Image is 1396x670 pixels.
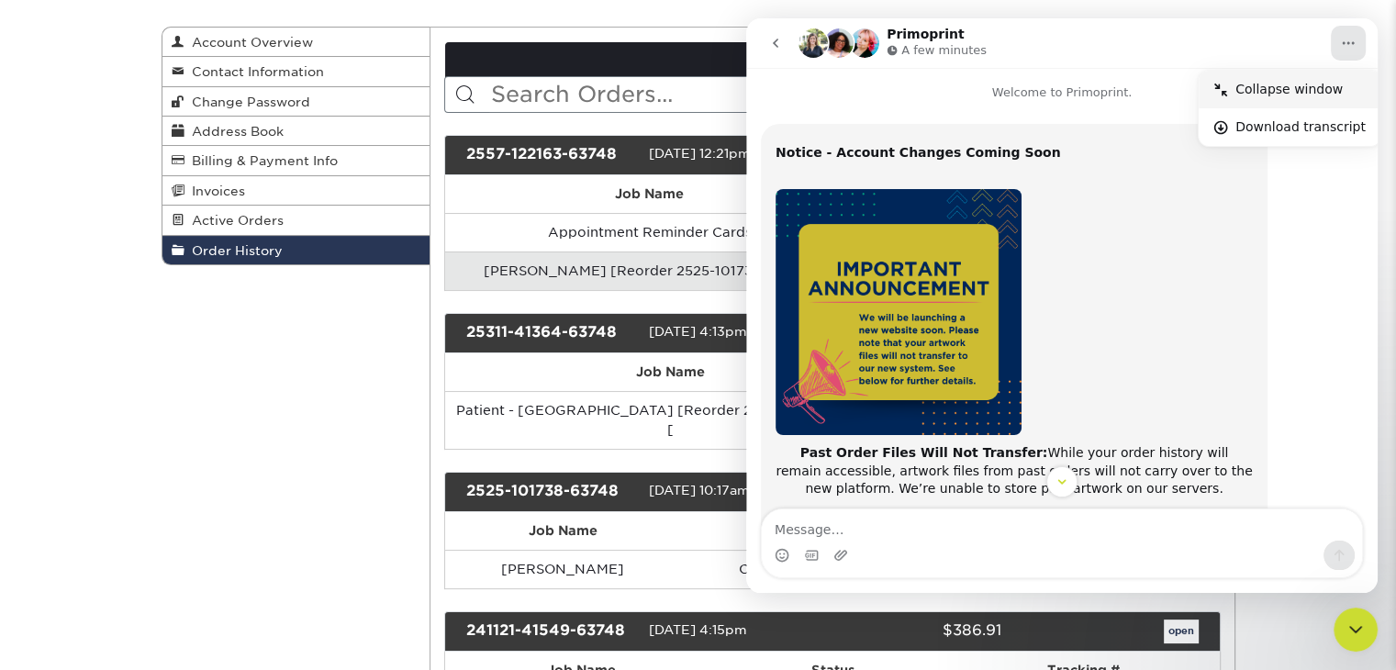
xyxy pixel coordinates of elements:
a: Invoices [162,176,430,206]
th: Job Name [445,512,680,550]
a: Account Overview [162,28,430,57]
td: Appointment Reminder Cards [445,213,854,251]
input: Search Orders... [489,77,771,112]
span: Active Orders [184,213,284,228]
div: Collapse window [452,52,634,90]
div: While your order history will remain accessible, artwork files from past orders will not carry ov... [29,426,507,480]
button: Gif picker [58,530,73,544]
th: Job Name [445,353,896,391]
span: Change Password [184,95,310,109]
a: Order History [445,42,1220,77]
span: [DATE] 10:17am [649,483,750,497]
a: open [1164,620,1199,643]
span: [DATE] 12:21pm [649,146,751,161]
td: [PERSON_NAME] [Reorder 2525-101738-63748] [445,251,854,290]
span: [DATE] 4:15pm [649,622,747,637]
span: Address Book [184,124,284,139]
a: Change Password [162,87,430,117]
b: Notice - Account Changes Coming Soon [29,127,315,141]
td: [PERSON_NAME] [445,550,680,588]
iframe: Google Customer Reviews [5,614,156,664]
span: Billing & Payment Info [184,153,338,168]
a: Active Orders [162,206,430,235]
span: Order History [184,243,283,258]
div: ​ [29,126,507,162]
a: Billing & Payment Info [162,146,430,175]
div: $386.91 [819,620,1015,643]
iframe: Intercom live chat [1334,608,1378,652]
div: 241121-41549-63748 [452,620,649,643]
b: Past Order Files Will Not Transfer: [54,427,302,441]
textarea: Message… [16,491,616,522]
a: Address Book [162,117,430,146]
button: Upload attachment [87,530,102,544]
th: Job Name [445,175,854,213]
button: Emoji picker [28,530,43,544]
div: To ensure a smooth transition, we encourage you to log in to your account and download any files ... [29,489,507,561]
div: 2557-122163-63748 [452,143,649,167]
div: 2525-101738-63748 [452,480,649,504]
td: Complete: Shipped [680,550,928,588]
iframe: Intercom live chat [746,18,1378,593]
th: Status [680,512,928,550]
a: Order History [162,236,430,264]
span: [DATE] 4:13pm [649,324,747,339]
span: Invoices [184,184,245,198]
button: Scroll to bottom [300,448,331,479]
div: Notice - Account Changes Coming Soon​Past Order Files Will Not Transfer:While your order history ... [15,106,521,663]
div: Download transcript [452,90,634,128]
span: Account Overview [184,35,313,50]
td: Patient - [GEOGRAPHIC_DATA] [Reorder 24715-112919-63748] [ [445,391,896,449]
div: 25311-41364-63748 [452,321,649,345]
div: Collapse window [489,61,620,81]
a: Contact Information [162,57,430,86]
span: Contact Information [184,64,324,79]
div: Download transcript [489,99,620,118]
button: Send a message… [577,522,609,552]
